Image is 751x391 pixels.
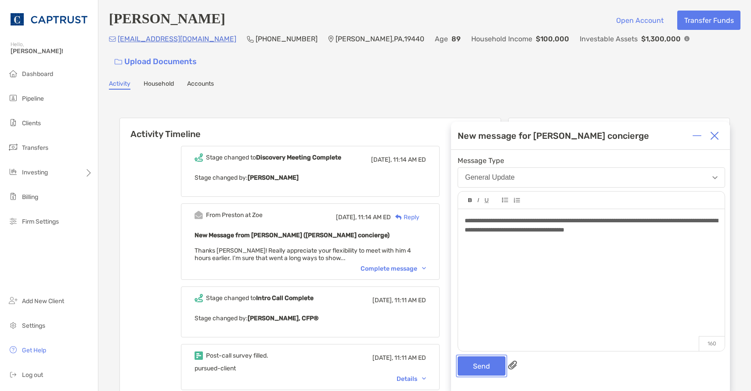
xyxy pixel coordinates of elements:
span: [PERSON_NAME]! [11,47,93,55]
img: firm-settings icon [8,216,18,226]
img: clients icon [8,117,18,128]
span: Add New Client [22,297,64,305]
div: Reply [391,213,419,222]
p: [EMAIL_ADDRESS][DOMAIN_NAME] [118,33,236,44]
p: $1,300,000 [641,33,681,44]
h6: Activity Timeline [120,118,501,139]
span: Billing [22,193,38,201]
img: Location Icon [328,36,334,43]
b: New Message from [PERSON_NAME] ([PERSON_NAME] concierge) [195,232,390,239]
p: Stage changed by: [195,172,426,183]
p: Investable Assets [580,33,638,44]
span: Log out [22,371,43,379]
img: Close [710,131,719,140]
p: Age [435,33,448,44]
span: [DATE], [372,297,393,304]
b: [PERSON_NAME], CFP® [248,315,318,322]
span: Settings [22,322,45,329]
span: Thanks [PERSON_NAME]! Really appreciate your flexibility to meet with him 4 hours earlier. I'm su... [195,247,411,262]
b: [PERSON_NAME] [248,174,299,181]
img: CAPTRUST Logo [11,4,87,35]
img: Event icon [195,211,203,219]
img: Editor control icon [484,198,489,203]
img: Editor control icon [502,198,508,203]
img: settings icon [8,320,18,330]
div: Stage changed to [206,154,341,161]
img: Chevron icon [422,377,426,380]
img: logout icon [8,369,18,380]
img: Event icon [195,294,203,302]
p: $100,000 [536,33,569,44]
div: Complete message [361,265,426,272]
img: Info Icon [684,36,690,41]
img: Phone Icon [247,36,254,43]
img: add_new_client icon [8,295,18,306]
p: 89 [451,33,461,44]
img: billing icon [8,191,18,202]
img: Expand or collapse [693,131,701,140]
p: [PHONE_NUMBER] [256,33,318,44]
img: paperclip attachments [508,361,517,369]
span: 11:11 AM ED [394,297,426,304]
p: Stage changed by: [195,313,426,324]
span: Get Help [22,347,46,354]
img: Editor control icon [513,198,520,203]
b: Discovery Meeting Complete [256,154,341,161]
div: From Preston at Zoe [206,211,263,219]
img: Reply icon [395,214,402,220]
span: 11:11 AM ED [394,354,426,362]
span: [DATE], [371,156,392,163]
img: Event icon [195,153,203,162]
img: Chevron icon [422,267,426,270]
span: Investing [22,169,48,176]
p: [PERSON_NAME] , PA , 19440 [336,33,424,44]
a: Household [144,80,174,90]
span: Dashboard [22,70,53,78]
button: Send [458,356,505,376]
a: Upload Documents [109,52,202,71]
img: Editor control icon [468,198,472,203]
div: Details [397,375,426,383]
button: Transfer Funds [677,11,740,30]
p: Household Income [471,33,532,44]
div: Post-call survey filled. [206,352,268,359]
a: Accounts [187,80,214,90]
span: Transfers [22,144,48,152]
img: Open dropdown arrow [712,176,718,179]
span: pursued-client [195,365,236,372]
button: General Update [458,167,725,188]
h4: [PERSON_NAME] [109,11,225,30]
button: Open Account [609,11,670,30]
img: investing icon [8,167,18,177]
div: Stage changed to [206,294,314,302]
span: 11:14 AM ED [393,156,426,163]
img: Email Icon [109,36,116,42]
span: Firm Settings [22,218,59,225]
div: New message for [PERSON_NAME] concierge [458,130,649,141]
a: Activity [109,80,130,90]
img: dashboard icon [8,68,18,79]
span: 11:14 AM ED [358,214,391,221]
img: get-help icon [8,344,18,355]
div: General Update [465,174,515,181]
img: pipeline icon [8,93,18,103]
span: Pipeline [22,95,44,102]
img: button icon [115,59,122,65]
img: transfers icon [8,142,18,152]
span: [DATE], [336,214,357,221]
img: Event icon [195,351,203,360]
img: Editor control icon [477,198,479,203]
p: 160 [699,336,725,351]
span: [DATE], [372,354,393,362]
span: Clients [22,119,41,127]
b: Intro Call Complete [256,294,314,302]
span: Message Type [458,156,725,165]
